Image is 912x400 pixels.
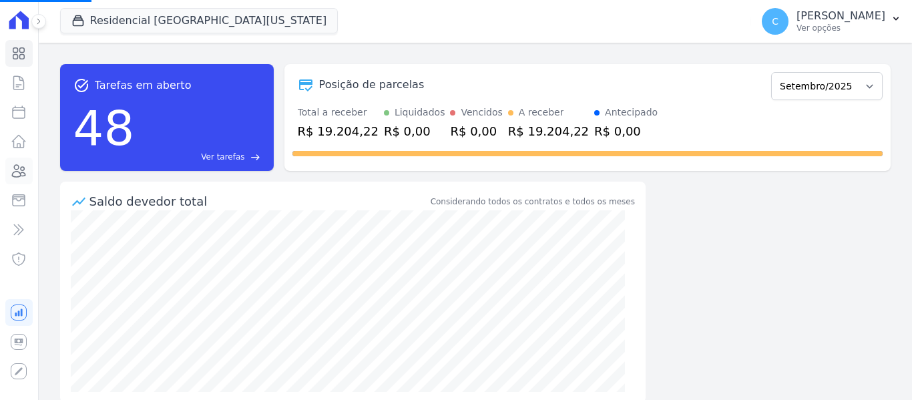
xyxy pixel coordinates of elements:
[461,106,502,120] div: Vencidos
[250,152,260,162] span: east
[73,77,89,93] span: task_alt
[796,9,885,23] p: [PERSON_NAME]
[298,106,379,120] div: Total a receber
[298,122,379,140] div: R$ 19.204,22
[519,106,564,120] div: A receber
[95,77,192,93] span: Tarefas em aberto
[751,3,912,40] button: C [PERSON_NAME] Ver opções
[201,151,244,163] span: Ver tarefas
[73,93,135,163] div: 48
[508,122,589,140] div: R$ 19.204,22
[450,122,502,140] div: R$ 0,00
[796,23,885,33] p: Ver opções
[431,196,635,208] div: Considerando todos os contratos e todos os meses
[89,192,428,210] div: Saldo devedor total
[384,122,445,140] div: R$ 0,00
[605,106,658,120] div: Antecipado
[772,17,778,26] span: C
[395,106,445,120] div: Liquidados
[594,122,658,140] div: R$ 0,00
[140,151,260,163] a: Ver tarefas east
[60,8,338,33] button: Residencial [GEOGRAPHIC_DATA][US_STATE]
[319,77,425,93] div: Posição de parcelas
